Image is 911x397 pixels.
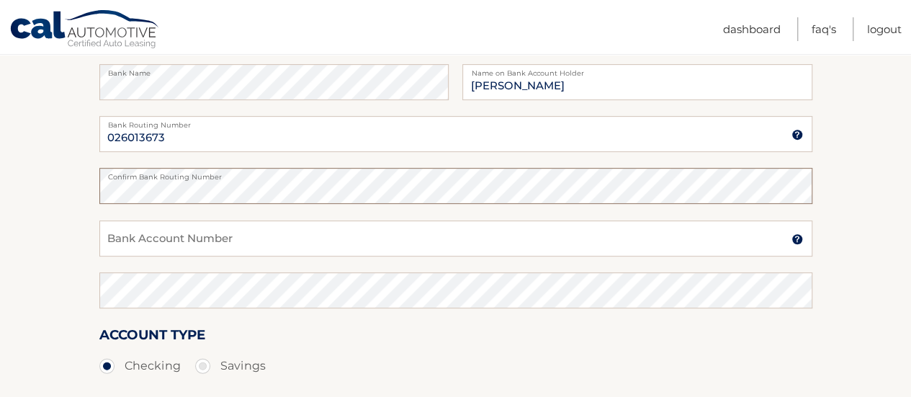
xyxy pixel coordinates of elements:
[867,17,902,41] a: Logout
[99,64,449,76] label: Bank Name
[9,9,161,51] a: Cal Automotive
[99,116,812,152] input: Bank Routing Number
[195,352,266,380] label: Savings
[812,17,836,41] a: FAQ's
[99,220,812,257] input: Bank Account Number
[99,116,812,128] label: Bank Routing Number
[791,233,803,245] img: tooltip.svg
[99,324,205,351] label: Account Type
[99,352,181,380] label: Checking
[462,64,812,76] label: Name on Bank Account Holder
[791,129,803,140] img: tooltip.svg
[723,17,781,41] a: Dashboard
[462,64,812,100] input: Name on Account (Account Holder Name)
[99,168,812,179] label: Confirm Bank Routing Number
